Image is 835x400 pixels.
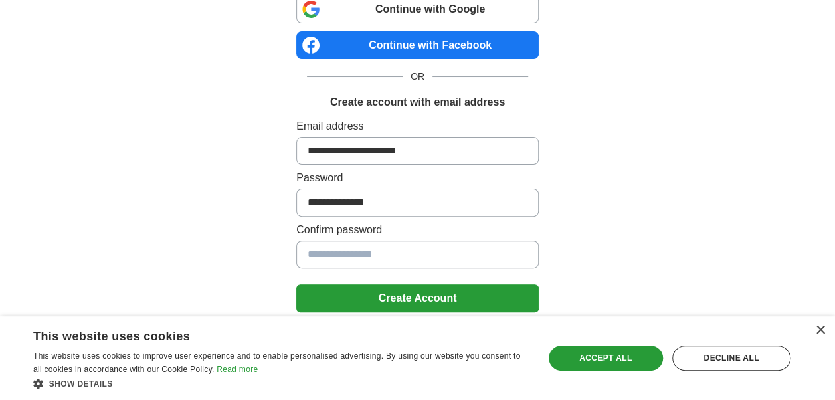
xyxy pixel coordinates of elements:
[217,365,258,374] a: Read more, opens a new window
[296,118,539,134] label: Email address
[33,324,496,344] div: This website uses cookies
[815,326,825,336] div: Close
[296,222,539,238] label: Confirm password
[49,379,113,389] span: Show details
[330,94,505,110] h1: Create account with email address
[33,351,520,374] span: This website uses cookies to improve user experience and to enable personalised advertising. By u...
[549,346,663,371] div: Accept all
[296,284,539,312] button: Create Account
[33,377,529,390] div: Show details
[296,31,539,59] a: Continue with Facebook
[403,70,432,84] span: OR
[296,170,539,186] label: Password
[672,346,790,371] div: Decline all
